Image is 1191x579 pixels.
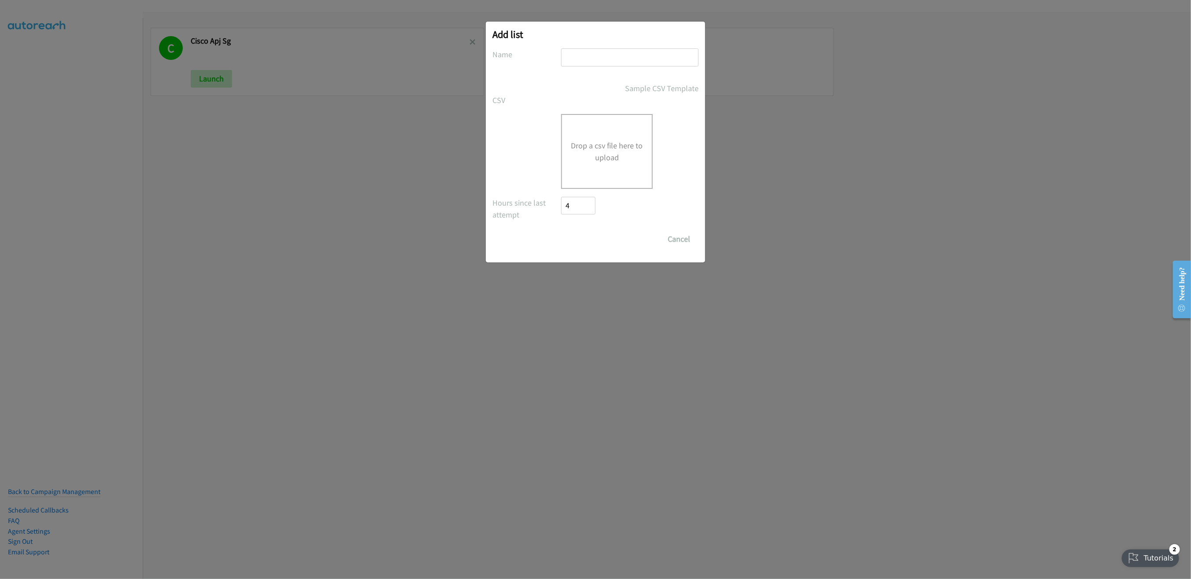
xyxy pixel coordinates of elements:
button: Cancel [659,230,699,248]
h2: Add list [492,28,699,41]
button: Drop a csv file here to upload [571,140,643,163]
a: Sample CSV Template [625,82,699,94]
iframe: Resource Center [1166,254,1191,325]
iframe: Checklist [1117,541,1184,572]
label: Name [492,48,561,60]
label: CSV [492,94,561,106]
label: Hours since last attempt [492,197,561,221]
